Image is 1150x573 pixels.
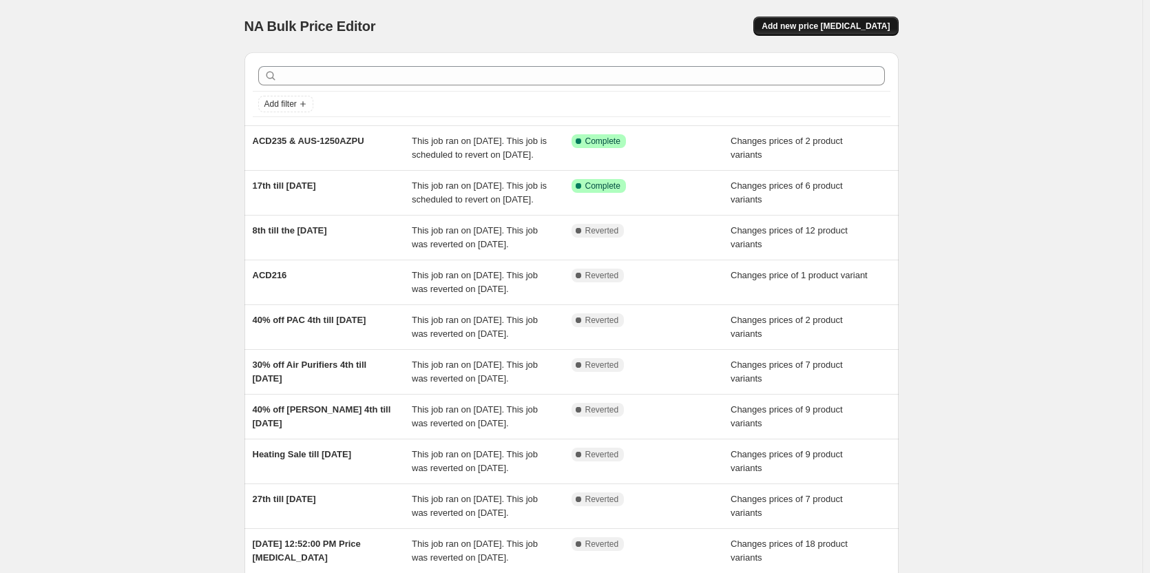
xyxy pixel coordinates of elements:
[585,539,619,550] span: Reverted
[253,494,316,504] span: 27th till [DATE]
[253,404,391,428] span: 40% off [PERSON_NAME] 4th till [DATE]
[412,225,538,249] span: This job ran on [DATE]. This job was reverted on [DATE].
[585,270,619,281] span: Reverted
[585,360,619,371] span: Reverted
[253,180,316,191] span: 17th till [DATE]
[253,136,364,146] span: ACD235 & AUS-1250AZPU
[731,270,868,280] span: Changes price of 1 product variant
[731,180,843,205] span: Changes prices of 6 product variants
[412,315,538,339] span: This job ran on [DATE]. This job was reverted on [DATE].
[253,315,366,325] span: 40% off PAC 4th till [DATE]
[731,136,843,160] span: Changes prices of 2 product variants
[753,17,898,36] button: Add new price [MEDICAL_DATA]
[412,180,547,205] span: This job ran on [DATE]. This job is scheduled to revert on [DATE].
[253,449,352,459] span: Heating Sale till [DATE]
[731,494,843,518] span: Changes prices of 7 product variants
[585,315,619,326] span: Reverted
[585,449,619,460] span: Reverted
[244,19,376,34] span: NA Bulk Price Editor
[731,449,843,473] span: Changes prices of 9 product variants
[585,225,619,236] span: Reverted
[731,404,843,428] span: Changes prices of 9 product variants
[253,360,367,384] span: 30% off Air Purifiers 4th till [DATE]
[585,404,619,415] span: Reverted
[731,225,848,249] span: Changes prices of 12 product variants
[253,270,287,280] span: ACD216
[412,270,538,294] span: This job ran on [DATE]. This job was reverted on [DATE].
[585,180,620,191] span: Complete
[762,21,890,32] span: Add new price [MEDICAL_DATA]
[258,96,313,112] button: Add filter
[412,136,547,160] span: This job ran on [DATE]. This job is scheduled to revert on [DATE].
[585,136,620,147] span: Complete
[253,539,361,563] span: [DATE] 12:52:00 PM Price [MEDICAL_DATA]
[412,360,538,384] span: This job ran on [DATE]. This job was reverted on [DATE].
[264,98,297,110] span: Add filter
[412,449,538,473] span: This job ran on [DATE]. This job was reverted on [DATE].
[731,360,843,384] span: Changes prices of 7 product variants
[412,404,538,428] span: This job ran on [DATE]. This job was reverted on [DATE].
[731,315,843,339] span: Changes prices of 2 product variants
[412,494,538,518] span: This job ran on [DATE]. This job was reverted on [DATE].
[253,225,327,236] span: 8th till the [DATE]
[731,539,848,563] span: Changes prices of 18 product variants
[585,494,619,505] span: Reverted
[412,539,538,563] span: This job ran on [DATE]. This job was reverted on [DATE].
